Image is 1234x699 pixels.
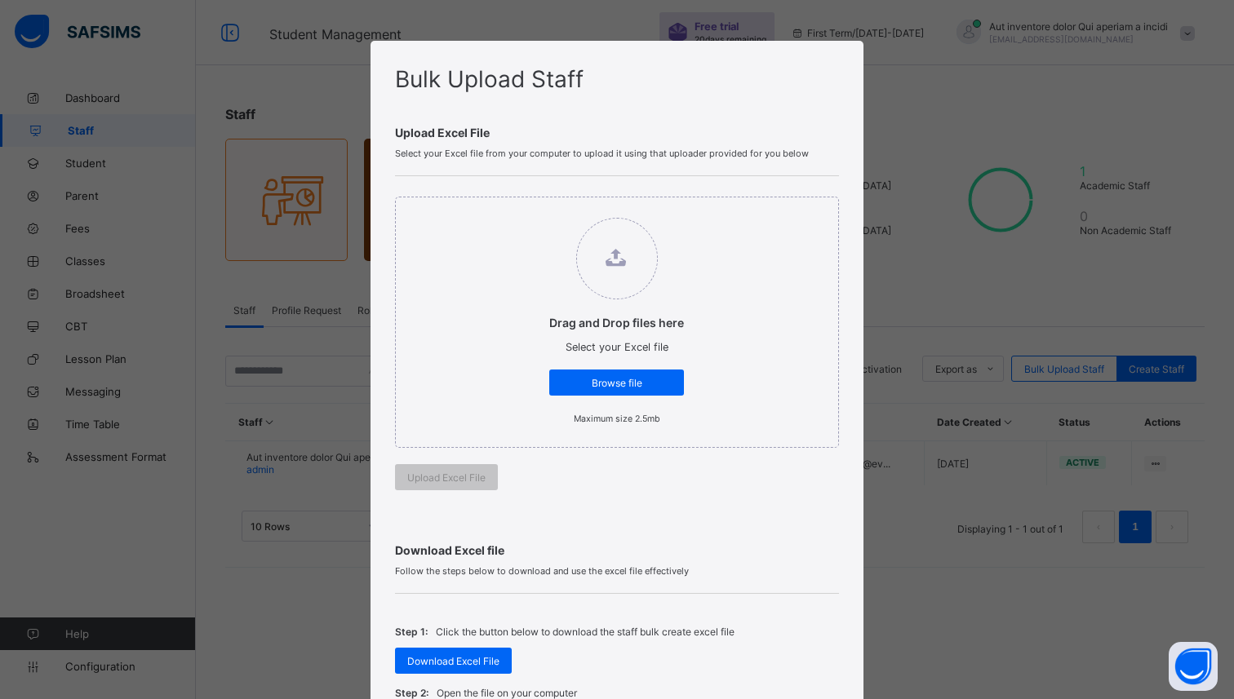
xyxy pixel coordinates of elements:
span: Browse file [562,377,672,389]
span: Upload Excel File [407,471,486,484]
span: Select your Excel file from your computer to upload it using that uploader provided for you below [395,148,840,159]
small: Maximum size 2.5mb [574,414,660,424]
span: Upload Excel File [395,126,840,139]
p: Drag and Drop files here [549,316,684,330]
span: Download Excel file [395,543,840,557]
span: Download Excel File [407,655,499,667]
span: Step 1: [395,626,428,638]
span: Select your Excel file [566,341,668,353]
span: Bulk Upload Staff [395,65,584,93]
p: Click the button below to download the staff bulk create excel file [436,626,735,638]
p: Open the file on your computer [437,687,577,699]
span: Step 2: [395,687,428,699]
span: Follow the steps below to download and use the excel file effectively [395,565,840,577]
button: Open asap [1169,642,1218,691]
